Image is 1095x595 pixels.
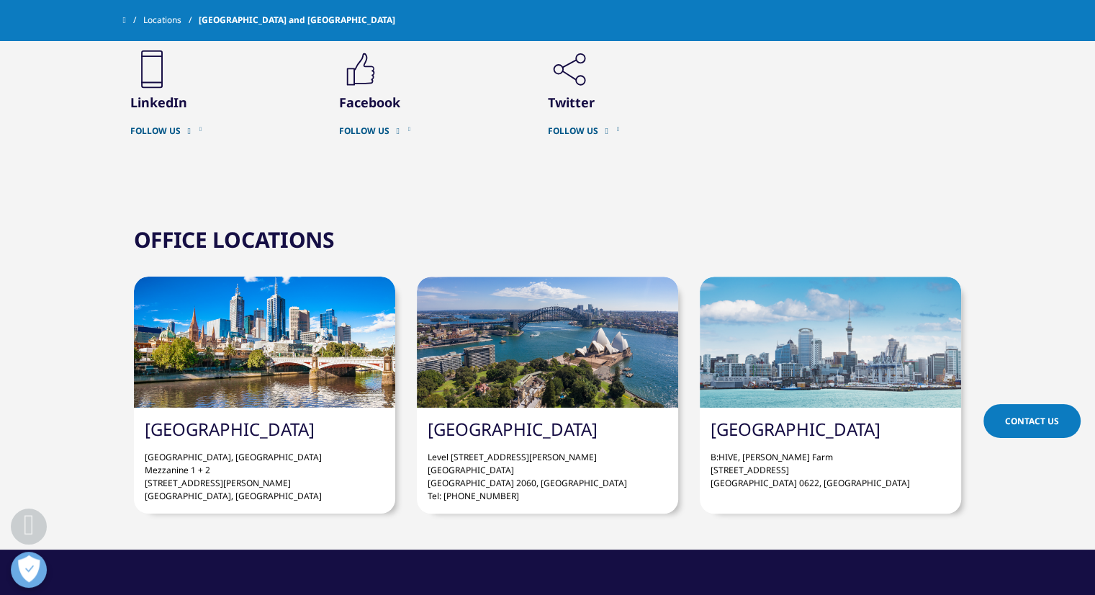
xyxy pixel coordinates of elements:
h3: Facebook [339,94,526,111]
p: Level [STREET_ADDRESS][PERSON_NAME] [GEOGRAPHIC_DATA] [GEOGRAPHIC_DATA] 2060, [GEOGRAPHIC_DATA] T... [428,440,667,503]
a: [GEOGRAPHIC_DATA] [145,417,315,441]
h2: OFFICE LOCATIONS [134,225,335,254]
a: Contact Us [983,404,1081,438]
p: B:HIVE, [PERSON_NAME] Farm [STREET_ADDRESS] [GEOGRAPHIC_DATA] 0622, [GEOGRAPHIC_DATA] [711,440,950,490]
a: FOLLOW US [130,125,317,137]
h3: LinkedIn [130,94,317,111]
h3: Twitter [548,94,735,111]
a: [GEOGRAPHIC_DATA] [711,417,880,441]
a: Locations [143,7,199,33]
a: FOLLOW US [339,125,526,137]
a: [GEOGRAPHIC_DATA] [428,417,598,441]
button: Open Preferences [11,552,47,588]
span: [GEOGRAPHIC_DATA] and [GEOGRAPHIC_DATA] [199,7,395,33]
span: Contact Us [1005,415,1059,427]
p: [GEOGRAPHIC_DATA], [GEOGRAPHIC_DATA] Mezzanine 1 + 2 [STREET_ADDRESS][PERSON_NAME] [GEOGRAPHIC_DA... [145,440,384,503]
a: FOLLOW US [548,125,735,137]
